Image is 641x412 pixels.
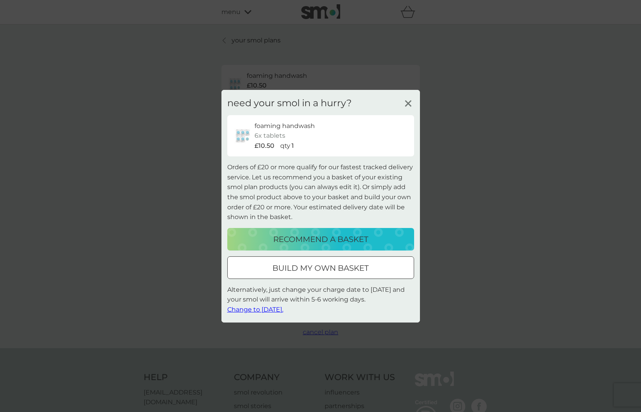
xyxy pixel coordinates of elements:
p: recommend a basket [273,233,368,245]
p: 6x tablets [255,131,285,141]
p: £10.50 [255,141,274,151]
p: foaming handwash [255,121,315,131]
p: Alternatively, just change your charge date to [DATE] and your smol will arrive within 5-6 workin... [227,285,414,315]
button: Change to [DATE]. [227,305,283,315]
p: build my own basket [272,262,369,274]
h3: need your smol in a hurry? [227,97,352,109]
button: build my own basket [227,256,414,279]
p: qty [280,141,290,151]
p: Orders of £20 or more qualify for our fastest tracked delivery service. Let us recommend you a ba... [227,162,414,222]
p: 1 [292,141,294,151]
span: Change to [DATE]. [227,306,283,313]
button: recommend a basket [227,228,414,251]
